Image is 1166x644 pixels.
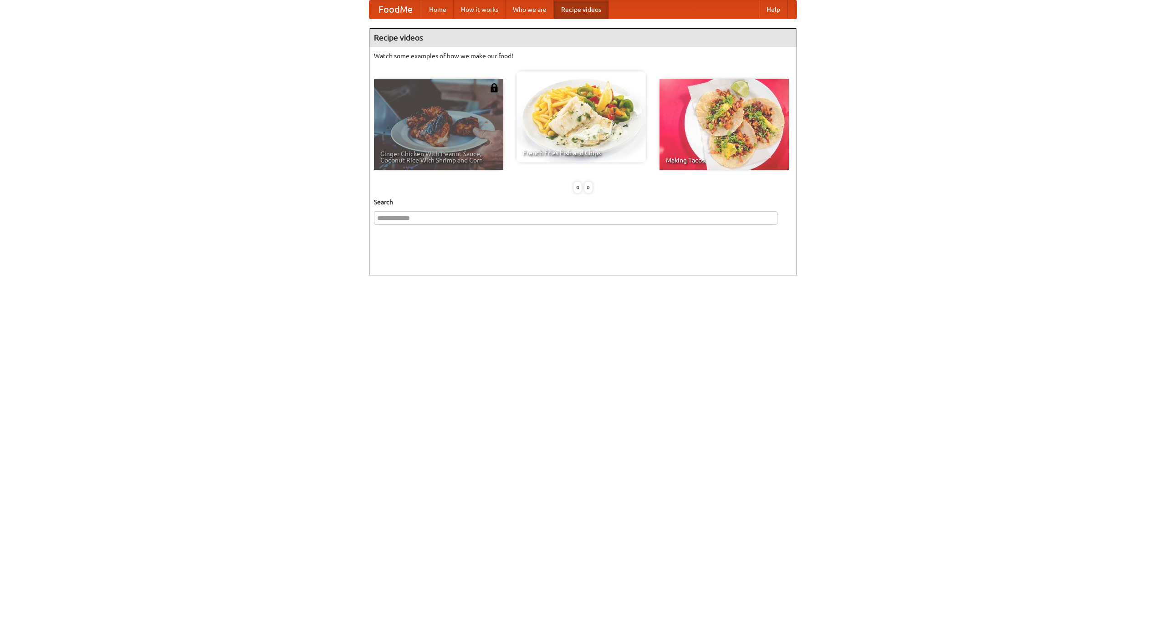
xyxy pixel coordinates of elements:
a: How it works [454,0,506,19]
h4: Recipe videos [369,29,797,47]
span: Making Tacos [666,157,782,163]
a: FoodMe [369,0,422,19]
a: Recipe videos [554,0,609,19]
a: Help [759,0,788,19]
a: Who we are [506,0,554,19]
div: » [584,182,593,193]
h5: Search [374,198,792,207]
div: « [573,182,582,193]
a: Home [422,0,454,19]
p: Watch some examples of how we make our food! [374,51,792,61]
img: 483408.png [490,83,499,92]
a: Making Tacos [660,79,789,170]
span: French Fries Fish and Chips [523,150,639,156]
a: French Fries Fish and Chips [517,71,646,162]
